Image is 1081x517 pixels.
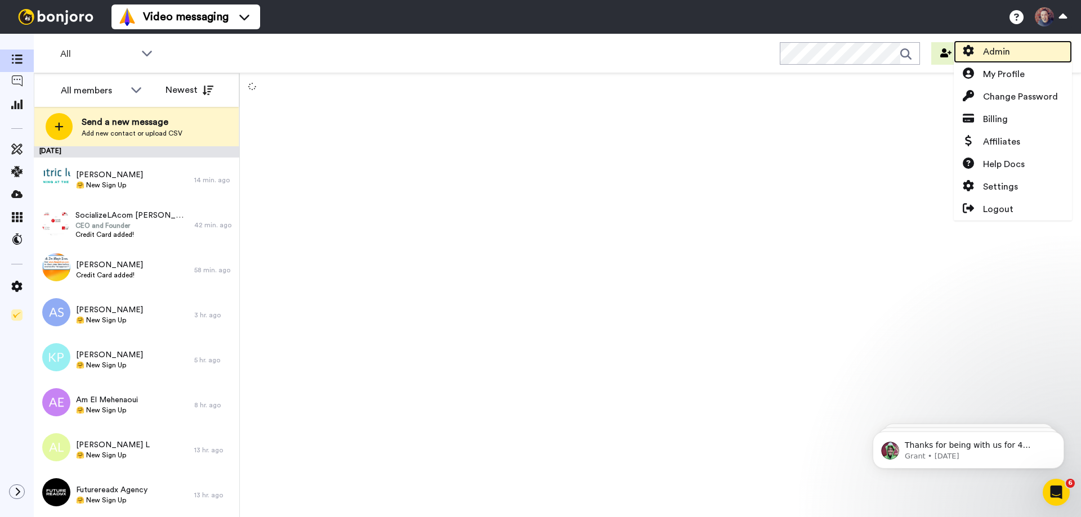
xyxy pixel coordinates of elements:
[954,198,1072,221] a: Logout
[1043,479,1070,506] iframe: Intercom live chat
[75,221,189,230] span: CEO and Founder
[42,208,70,236] img: 178c7b54-1cba-405d-a311-8f1fb01cbc3d.png
[82,115,182,129] span: Send a new message
[194,266,234,275] div: 58 min. ago
[42,343,70,371] img: kp.png
[194,446,234,455] div: 13 hr. ago
[76,394,138,406] span: Am El Mehenaoui
[11,309,23,321] img: Checklist.svg
[983,158,1025,171] span: Help Docs
[1066,479,1075,488] span: 6
[76,496,148,505] span: 🤗 New Sign Up
[76,406,138,415] span: 🤗 New Sign Up
[194,356,234,365] div: 5 hr. ago
[194,176,234,185] div: 14 min. ago
[856,408,1081,487] iframe: Intercom notifications message
[42,253,70,281] img: 27a9e2d6-4246-47d8-814b-bfe5399af2fb.jpg
[983,68,1025,81] span: My Profile
[42,478,70,506] img: 410f9e37-bc16-4e91-93c7-e5d7c3eaade1.png
[194,311,234,320] div: 3 hr. ago
[34,146,239,158] div: [DATE]
[983,45,1010,59] span: Admin
[954,41,1072,63] a: Admin
[194,401,234,410] div: 8 hr. ago
[983,90,1058,104] span: Change Password
[157,79,222,101] button: Newest
[954,153,1072,176] a: Help Docs
[143,9,229,25] span: Video messaging
[61,84,125,97] div: All members
[194,491,234,500] div: 13 hr. ago
[931,42,986,65] button: Invite
[954,86,1072,108] a: Change Password
[76,316,143,325] span: 🤗 New Sign Up
[76,349,143,361] span: [PERSON_NAME]
[75,210,189,221] span: SocializeLAcom [PERSON_NAME]
[954,108,1072,131] a: Billing
[76,259,143,271] span: [PERSON_NAME]
[76,484,148,496] span: Futurereadx Agency
[983,180,1018,194] span: Settings
[76,271,143,280] span: Credit Card added!
[76,451,150,460] span: 🤗 New Sign Up
[194,221,234,230] div: 42 min. ago
[983,135,1020,149] span: Affiliates
[76,304,143,316] span: [PERSON_NAME]
[983,203,1013,216] span: Logout
[42,388,70,416] img: ae.png
[954,131,1072,153] a: Affiliates
[118,8,136,26] img: vm-color.svg
[954,63,1072,86] a: My Profile
[954,176,1072,198] a: Settings
[42,298,70,326] img: as.png
[983,113,1008,126] span: Billing
[42,433,70,461] img: al.png
[76,361,143,370] span: 🤗 New Sign Up
[14,9,98,25] img: bj-logo-header-white.svg
[60,47,136,61] span: All
[75,230,189,239] span: Credit Card added!
[42,163,70,191] img: 23b7744a-afd9-46e5-b6fd-927f29fc0657.png
[76,181,143,190] span: 🤗 New Sign Up
[76,439,150,451] span: [PERSON_NAME] L
[76,169,143,181] span: [PERSON_NAME]
[82,129,182,138] span: Add new contact or upload CSV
